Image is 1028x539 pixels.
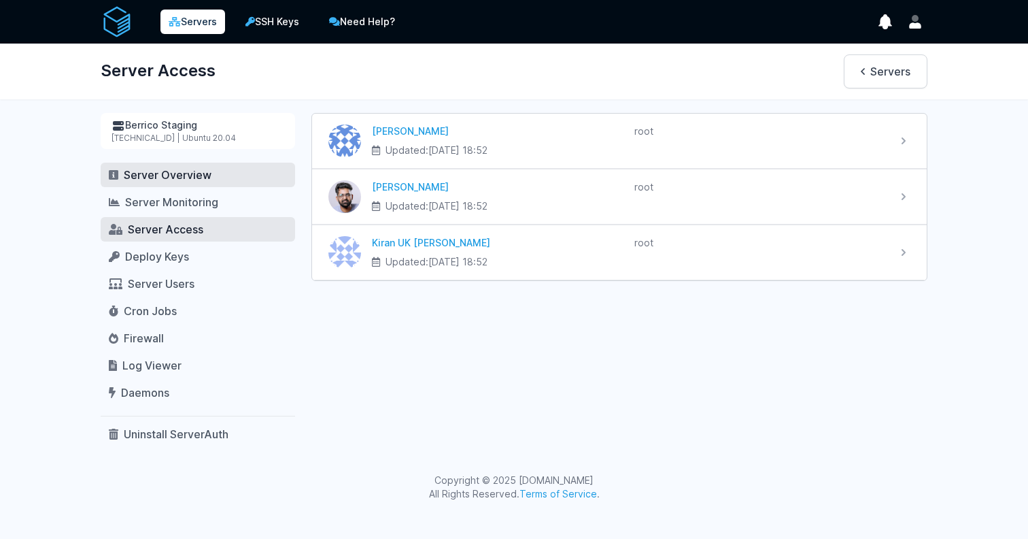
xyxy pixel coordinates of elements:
[101,190,295,214] a: Server Monitoring
[101,422,295,446] a: Uninstall ServerAuth
[385,255,487,269] span: Updated:
[312,225,927,280] a: Kiran UK Pillai Kiran UK [PERSON_NAME] Updated:[DATE] 18:52 root
[385,144,487,157] span: Updated:
[328,236,361,269] img: Kiran UK Pillai
[101,5,133,38] img: serverAuth logo
[124,427,228,441] span: Uninstall ServerAuth
[328,125,361,157] img: Sudeesh
[428,144,487,156] time: [DATE] 18:52
[112,133,284,144] div: [TECHNICAL_ID] | Ubuntu 20.04
[634,125,886,138] div: root
[101,380,295,405] a: Daemons
[124,304,177,318] span: Cron Jobs
[160,10,225,34] a: Servers
[101,163,295,187] a: Server Overview
[320,8,405,35] a: Need Help?
[372,236,623,250] div: Kiran UK [PERSON_NAME]
[122,359,182,372] span: Log Viewer
[112,118,284,133] div: Berrico Staging
[519,488,597,500] a: Terms of Service
[873,10,897,34] button: show notifications
[101,54,216,87] h1: Server Access
[101,244,295,269] a: Deploy Keys
[101,353,295,378] a: Log Viewer
[372,180,623,194] div: [PERSON_NAME]
[634,236,886,250] div: root
[128,277,194,291] span: Server Users
[101,299,295,323] a: Cron Jobs
[428,200,487,212] time: [DATE] 18:52
[634,180,886,194] div: root
[328,180,361,213] img: Sankaran
[121,386,169,399] span: Daemons
[903,10,927,34] button: User menu
[312,114,927,168] a: Sudeesh [PERSON_NAME] Updated:[DATE] 18:52 root
[236,8,309,35] a: SSH Keys
[312,169,927,224] a: Sankaran [PERSON_NAME] Updated:[DATE] 18:52 root
[124,331,164,345] span: Firewall
[125,250,189,263] span: Deploy Keys
[101,326,295,350] a: Firewall
[428,256,487,267] time: [DATE] 18:52
[101,217,295,242] a: Server Access
[101,272,295,296] a: Server Users
[372,125,623,138] div: [PERSON_NAME]
[128,223,203,236] span: Server Access
[125,195,218,209] span: Server Monitoring
[385,199,487,213] span: Updated:
[844,54,927,88] a: Servers
[124,168,211,182] span: Server Overview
